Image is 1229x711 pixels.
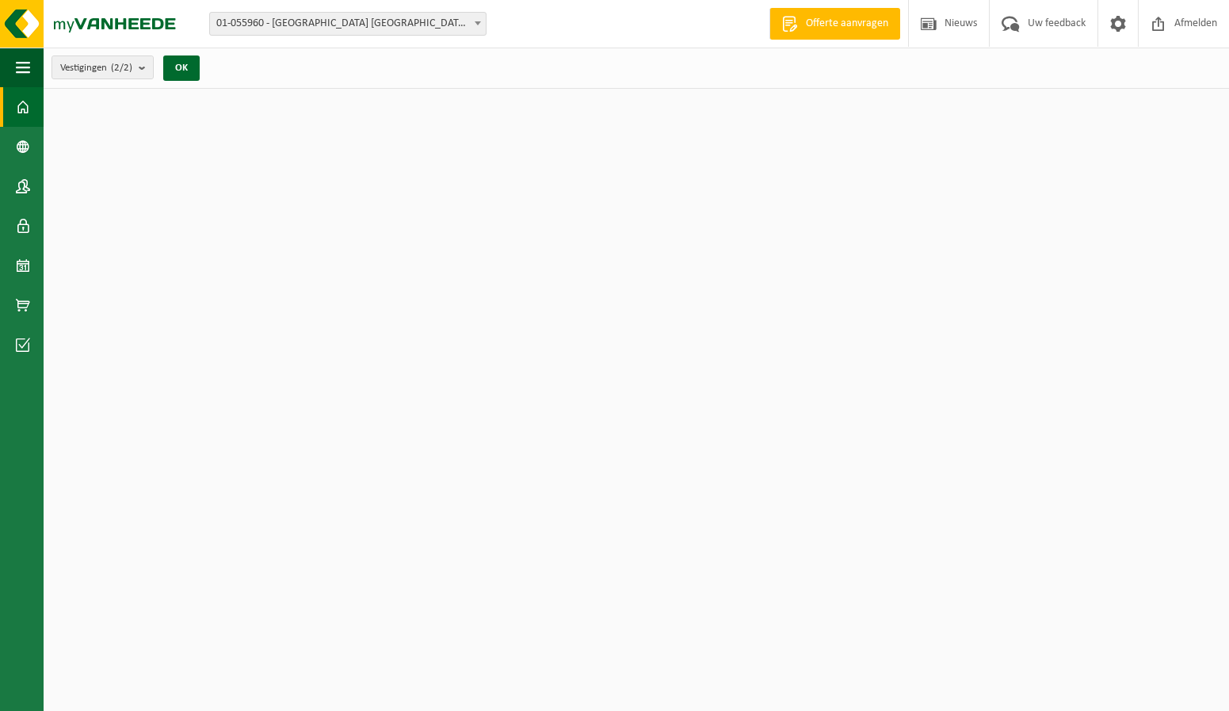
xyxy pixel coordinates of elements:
span: Vestigingen [60,56,132,80]
span: 01-055960 - ROCKWOOL BELGIUM NV - WIJNEGEM [209,12,487,36]
count: (2/2) [111,63,132,73]
button: OK [163,55,200,81]
span: Offerte aanvragen [802,16,892,32]
span: 01-055960 - ROCKWOOL BELGIUM NV - WIJNEGEM [210,13,486,35]
a: Offerte aanvragen [769,8,900,40]
button: Vestigingen(2/2) [52,55,154,79]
